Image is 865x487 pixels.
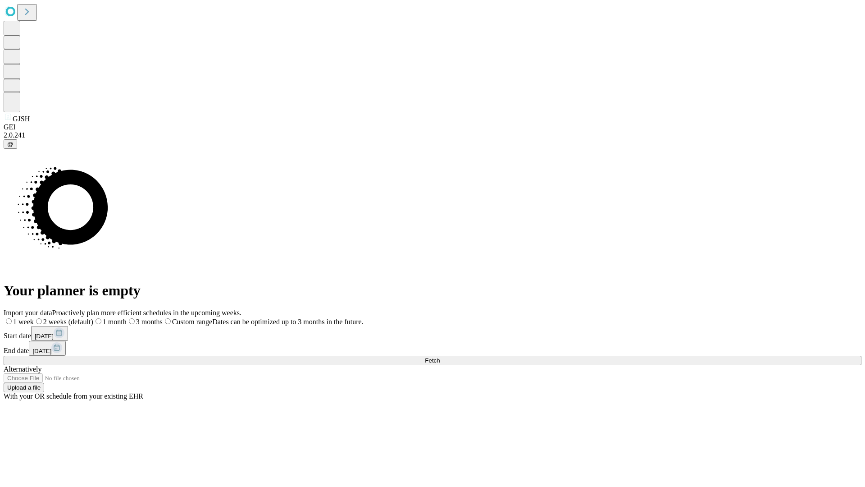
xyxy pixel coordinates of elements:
span: Custom range [172,318,212,326]
span: 1 week [13,318,34,326]
input: 1 week [6,318,12,324]
button: [DATE] [31,326,68,341]
input: Custom rangeDates can be optimized up to 3 months in the future. [165,318,171,324]
div: 2.0.241 [4,131,861,139]
button: @ [4,139,17,149]
input: 1 month [96,318,101,324]
span: Proactively plan more efficient schedules in the upcoming weeks. [52,309,241,317]
span: 3 months [136,318,163,326]
div: Start date [4,326,861,341]
span: 2 weeks (default) [43,318,93,326]
span: GJSH [13,115,30,123]
h1: Your planner is empty [4,282,861,299]
button: [DATE] [29,341,66,356]
span: @ [7,141,14,147]
button: Upload a file [4,383,44,392]
div: End date [4,341,861,356]
span: [DATE] [35,333,54,340]
input: 3 months [129,318,135,324]
span: Alternatively [4,365,41,373]
span: Dates can be optimized up to 3 months in the future. [212,318,363,326]
span: Import your data [4,309,52,317]
span: [DATE] [32,348,51,354]
div: GEI [4,123,861,131]
span: Fetch [425,357,440,364]
span: 1 month [103,318,127,326]
button: Fetch [4,356,861,365]
span: With your OR schedule from your existing EHR [4,392,143,400]
input: 2 weeks (default) [36,318,42,324]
